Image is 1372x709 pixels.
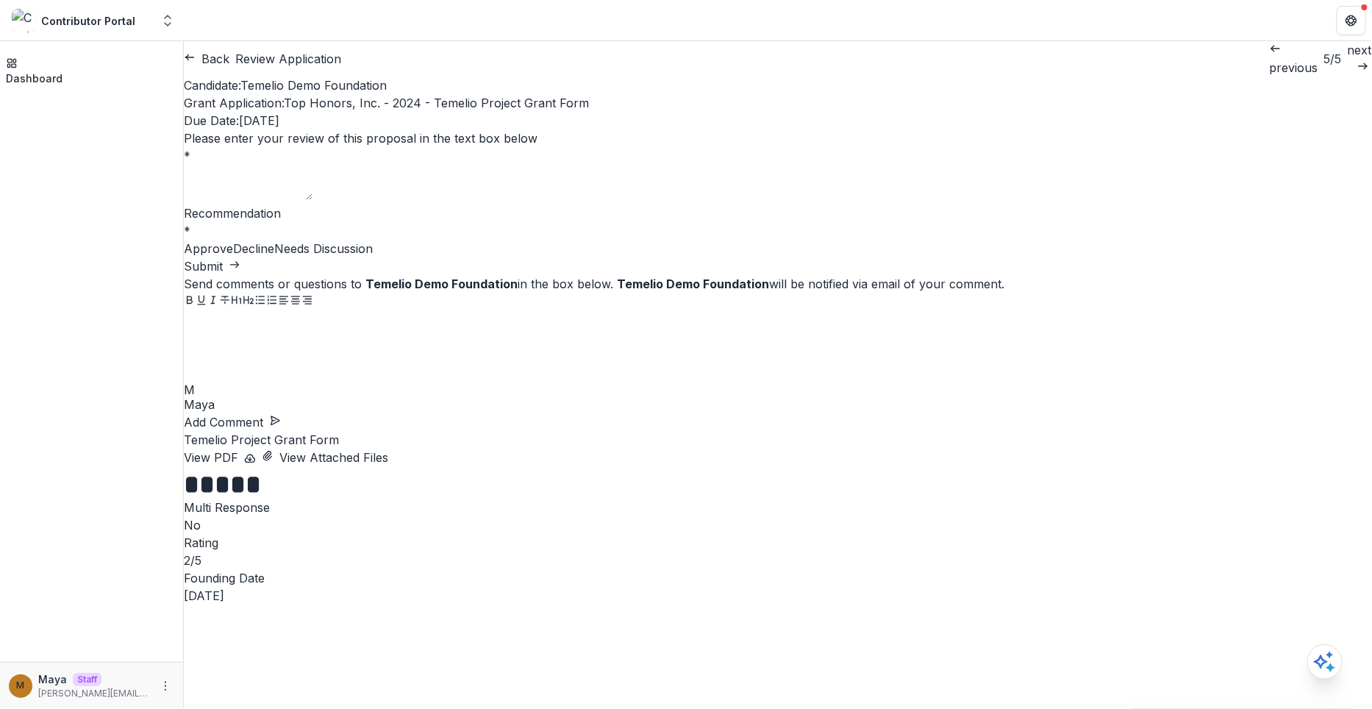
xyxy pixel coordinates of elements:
[184,241,233,256] span: Approve
[266,293,278,310] button: Ordered List
[38,671,67,687] p: Maya
[274,241,373,256] span: Needs Discussion
[73,673,101,686] p: Staff
[184,78,238,93] span: Candidate
[184,50,229,68] button: Back
[184,129,1372,147] p: Please enter your review of this proposal in the text box below
[231,293,243,310] button: Heading 1
[184,569,1372,587] p: Founding Date
[365,277,518,291] strong: Temelio Demo Foundation
[1348,41,1372,59] p: next
[12,9,35,32] img: Contributor Portal
[1270,41,1318,76] a: previous
[184,257,240,275] button: Submit
[184,384,1372,396] div: Maya
[219,293,231,310] button: Strike
[301,293,313,310] button: Align Right
[184,275,1372,293] div: Send comments or questions to in the box below. will be notified via email of your comment.
[1324,50,1342,68] p: 5 / 5
[1348,41,1372,76] button: next
[38,687,151,700] p: [PERSON_NAME][EMAIL_ADDRESS][DOMAIN_NAME]
[184,449,238,466] button: View PDF
[17,681,25,691] div: Maya
[184,499,1372,516] p: Multi Response
[617,277,769,291] strong: Temelio Demo Foundation
[184,94,1372,112] p: : Top Honors, Inc. - 2024 - Temelio Project Grant Form
[6,71,62,86] div: Dashboard
[184,552,1372,569] p: 2 / 5
[184,516,1372,534] p: No
[1270,59,1318,76] p: previous
[184,113,236,128] span: Due Date
[290,293,301,310] button: Align Center
[184,396,1372,413] p: Maya
[262,449,388,466] button: View Attached Files
[184,587,1372,605] p: [DATE]
[184,293,196,310] button: Bold
[1307,644,1343,680] button: Open AI Assistant
[184,112,1372,129] p: : [DATE]
[184,431,339,449] p: Temelio Project Grant Form
[184,413,281,431] button: Add Comment
[207,293,219,310] button: Italicize
[196,293,207,310] button: Underline
[157,677,174,695] button: More
[233,241,274,256] span: Decline
[157,6,178,35] button: Open entity switcher
[278,293,290,310] button: Align Left
[254,293,266,310] button: Bullet List
[184,534,1372,552] p: Rating
[6,53,62,86] a: Dashboard
[235,50,341,68] h2: Review Application
[1337,6,1366,35] button: Get Help
[243,293,254,310] button: Heading 2
[184,96,282,110] span: Grant Application
[41,13,135,29] div: Contributor Portal
[184,204,1372,222] p: Recommendation
[184,76,1372,94] p: : Temelio Demo Foundation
